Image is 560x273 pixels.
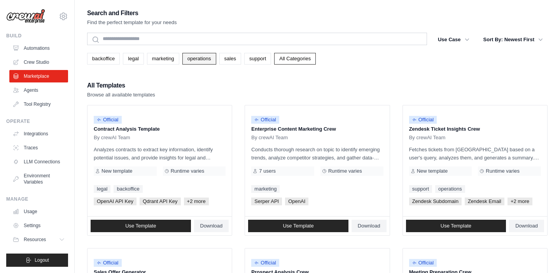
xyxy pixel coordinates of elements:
span: Download [200,223,223,229]
a: legal [123,53,143,65]
a: support [409,185,432,193]
a: LLM Connections [9,156,68,168]
a: Agents [9,84,68,96]
span: Runtime varies [486,168,520,174]
a: Use Template [248,220,348,232]
button: Use Case [433,33,474,47]
a: All Categories [274,53,316,65]
p: Fetches tickets from [GEOGRAPHIC_DATA] based on a user's query, analyzes them, and generates a su... [409,145,541,162]
a: Settings [9,219,68,232]
span: Download [515,223,538,229]
span: Official [94,116,122,124]
a: Use Template [91,220,191,232]
a: sales [219,53,241,65]
span: Use Template [283,223,313,229]
a: Traces [9,142,68,154]
span: Official [409,116,437,124]
p: Analyzes contracts to extract key information, identify potential issues, and provide insights fo... [94,145,226,162]
button: Sort By: Newest First [479,33,548,47]
span: +2 more [184,198,209,205]
span: Runtime varies [328,168,362,174]
a: Usage [9,205,68,218]
p: Zendesk Ticket Insights Crew [409,125,541,133]
a: operations [182,53,216,65]
span: Use Template [125,223,156,229]
h2: Search and Filters [87,8,177,19]
a: Download [194,220,229,232]
span: New template [417,168,448,174]
a: Download [352,220,387,232]
span: Official [409,259,437,267]
a: marketing [251,185,280,193]
button: Resources [9,233,68,246]
span: Qdrant API Key [140,198,181,205]
a: Crew Studio [9,56,68,68]
a: backoffice [114,185,142,193]
p: Find the perfect template for your needs [87,19,177,26]
a: support [244,53,271,65]
span: Serper API [251,198,282,205]
span: Official [251,116,279,124]
div: Operate [6,118,68,124]
span: Zendesk Email [465,198,504,205]
p: Conducts thorough research on topic to identify emerging trends, analyze competitor strategies, a... [251,145,383,162]
a: Use Template [406,220,506,232]
span: +2 more [507,198,532,205]
h2: All Templates [87,80,155,91]
a: Tool Registry [9,98,68,110]
a: Marketplace [9,70,68,82]
button: Logout [6,254,68,267]
div: Manage [6,196,68,202]
a: marketing [147,53,179,65]
span: Download [358,223,380,229]
span: By crewAI Team [251,135,288,141]
span: Logout [35,257,49,263]
p: Contract Analysis Template [94,125,226,133]
span: By crewAI Team [409,135,446,141]
span: Zendesk Subdomain [409,198,462,205]
span: 7 users [259,168,276,174]
a: Download [509,220,544,232]
span: Official [251,259,279,267]
a: legal [94,185,110,193]
div: Build [6,33,68,39]
a: operations [435,185,465,193]
span: OpenAI [285,198,308,205]
span: Official [94,259,122,267]
span: Runtime varies [171,168,205,174]
a: backoffice [87,53,120,65]
span: Use Template [441,223,471,229]
p: Browse all available templates [87,91,155,99]
img: Logo [6,9,45,24]
a: Environment Variables [9,170,68,188]
span: New template [101,168,132,174]
a: Integrations [9,128,68,140]
span: OpenAI API Key [94,198,136,205]
span: Resources [24,236,46,243]
p: Enterprise Content Marketing Crew [251,125,383,133]
a: Automations [9,42,68,54]
span: By crewAI Team [94,135,130,141]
